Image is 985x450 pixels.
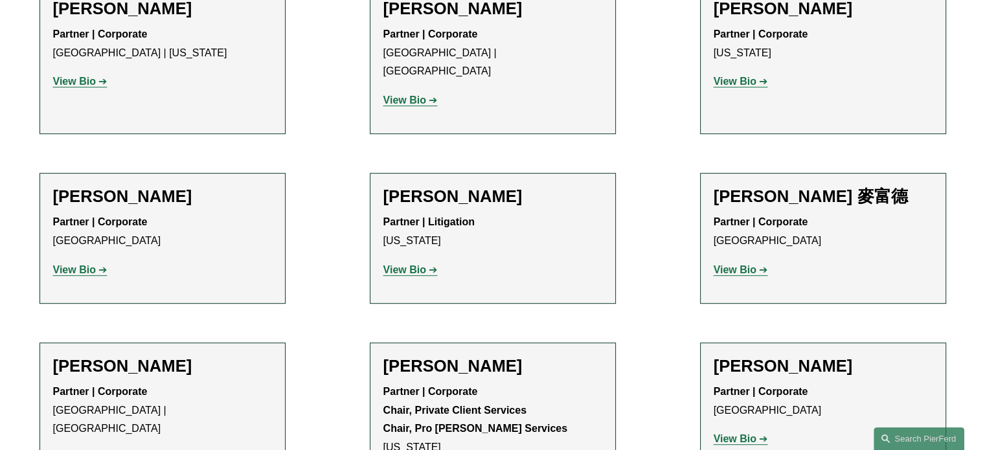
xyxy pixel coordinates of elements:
strong: View Bio [383,264,426,275]
strong: Partner | Litigation [383,216,475,227]
h2: [PERSON_NAME] [383,186,602,207]
strong: View Bio [714,433,756,444]
strong: View Bio [714,76,756,87]
strong: View Bio [53,264,96,275]
strong: Partner | Corporate [714,386,808,397]
h2: [PERSON_NAME] [383,356,602,376]
strong: Partner | Corporate [714,216,808,227]
strong: View Bio [53,76,96,87]
a: View Bio [383,95,438,106]
h2: [PERSON_NAME] [53,186,272,207]
strong: Partner | Corporate Chair, Private Client Services Chair, Pro [PERSON_NAME] Services [383,386,568,434]
p: [GEOGRAPHIC_DATA] [714,383,933,420]
strong: Partner | Corporate [383,28,478,39]
strong: Partner | Corporate [53,386,148,397]
a: View Bio [714,433,768,444]
a: View Bio [53,76,108,87]
strong: Partner | Corporate [714,28,808,39]
a: Search this site [874,427,964,450]
strong: Partner | Corporate [53,28,148,39]
h2: [PERSON_NAME] [53,356,272,376]
a: View Bio [53,264,108,275]
h2: [PERSON_NAME] [714,356,933,376]
p: [GEOGRAPHIC_DATA] [714,213,933,251]
a: View Bio [383,264,438,275]
p: [GEOGRAPHIC_DATA] | [GEOGRAPHIC_DATA] [53,383,272,438]
p: [US_STATE] [383,213,602,251]
p: [GEOGRAPHIC_DATA] [53,213,272,251]
a: View Bio [714,76,768,87]
strong: View Bio [383,95,426,106]
p: [GEOGRAPHIC_DATA] | [US_STATE] [53,25,272,63]
h2: [PERSON_NAME] 麥富德 [714,186,933,207]
strong: View Bio [714,264,756,275]
p: [GEOGRAPHIC_DATA] | [GEOGRAPHIC_DATA] [383,25,602,81]
strong: Partner | Corporate [53,216,148,227]
p: [US_STATE] [714,25,933,63]
a: View Bio [714,264,768,275]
